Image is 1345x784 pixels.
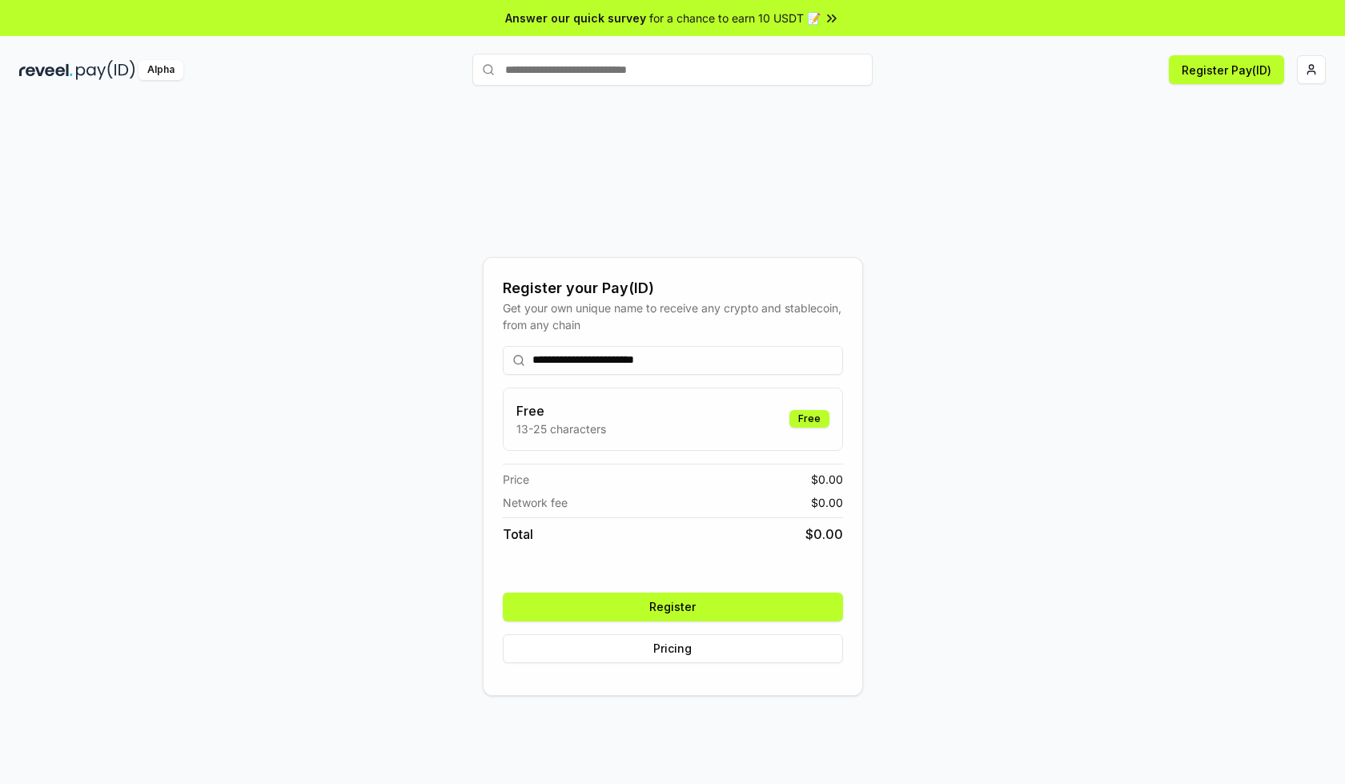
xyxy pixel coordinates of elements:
span: Network fee [503,494,568,511]
span: for a chance to earn 10 USDT 📝 [649,10,821,26]
span: $ 0.00 [811,471,843,488]
span: Answer our quick survey [505,10,646,26]
span: $ 0.00 [811,494,843,511]
p: 13-25 characters [516,420,606,437]
img: pay_id [76,60,135,80]
div: Free [789,410,829,428]
button: Register Pay(ID) [1169,55,1284,84]
div: Register your Pay(ID) [503,277,843,300]
span: $ 0.00 [805,525,843,544]
span: Total [503,525,533,544]
img: reveel_dark [19,60,73,80]
div: Get your own unique name to receive any crypto and stablecoin, from any chain [503,300,843,333]
span: Price [503,471,529,488]
button: Register [503,593,843,621]
button: Pricing [503,634,843,663]
div: Alpha [139,60,183,80]
h3: Free [516,401,606,420]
